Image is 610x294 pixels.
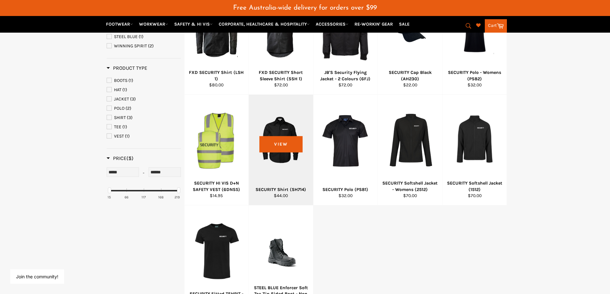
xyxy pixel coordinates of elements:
input: Max Price [149,167,181,177]
a: SECURITY Shirt (SH714)SECURITY Shirt (SH714)$44.00View [248,95,313,205]
div: 168 [158,195,164,200]
a: SAFETY & HI VIS [172,19,215,30]
div: FXD SECURITY Short Sleeve Shirt (SSH 1) [253,69,309,82]
a: BOOTS [107,77,181,84]
div: SECURITY Softshell Jacket (1512) [446,180,503,193]
span: JACKET [114,96,129,102]
a: STEEL BLUE [107,33,181,40]
span: BOOTS [114,78,127,83]
div: 15 [108,195,111,200]
span: STEEL BLUE [114,34,138,39]
div: SECURITY HI VIS D+N SAFETY VEST (6DNS5) [188,180,245,193]
span: (3) [127,115,133,120]
h3: Product Type [107,65,147,71]
a: ACCESSORIES [313,19,351,30]
div: 117 [142,195,146,200]
a: SECURITY HI VIS D+N SAFETY VEST (6DNS5)SECURITY HI VIS D+N SAFETY VEST (6DNS5)$14.95 [184,95,249,205]
div: SECURITY Polo - Womens (PS82) [446,69,503,82]
span: ($) [126,155,134,161]
span: (2) [126,106,131,111]
span: (1) [139,34,143,39]
a: CORPORATE, HEALTHCARE & HOSPITALITY [216,19,312,30]
span: (1) [122,124,127,130]
div: - [139,167,149,179]
div: SECURITY Cap Black (AH230) [382,69,438,82]
a: FOOTWEAR [103,19,135,30]
span: (1) [125,133,130,139]
button: Join the community! [16,274,58,279]
a: TEE [107,123,181,131]
a: HAT [107,86,181,93]
div: 66 [125,195,128,200]
h3: Price($) [107,155,134,162]
span: TEE [114,124,121,130]
input: Min Price [107,167,139,177]
a: SECURITY Polo (PS81)SECURITY Polo (PS81)$32.00 [313,95,378,205]
div: SECURITY Polo (PS81) [317,187,374,193]
a: WORKWEAR [136,19,171,30]
span: VEST [114,133,124,139]
div: FXD SECURITY Shirt (LSH 1) [188,69,245,82]
a: SECURITY Softshell Jacket (1512)SECURITY Softshell Jacket (1512)$70.00 [442,95,507,205]
span: Free Australia-wide delivery for orders over $99 [233,4,377,11]
a: VEST [107,133,181,140]
a: WINNING SPIRIT [107,43,181,50]
div: SECURITY Shirt (SH714) [253,187,309,193]
span: Price [107,155,134,161]
span: (3) [130,96,136,102]
a: Cart [485,19,507,33]
div: SECURITY Softshell Jacket - Womens (2512) [382,180,438,193]
div: 219 [175,195,180,200]
span: (1) [122,87,127,92]
a: RE-WORKIN' GEAR [352,19,395,30]
span: POLO [114,106,125,111]
a: JACKET [107,96,181,103]
a: POLO [107,105,181,112]
a: SHIRT [107,114,181,121]
span: HAT [114,87,121,92]
span: WINNING SPIRIT [114,43,147,49]
a: SALE [396,19,412,30]
span: (1) [128,78,133,83]
span: SHIRT [114,115,126,120]
span: (2) [148,43,154,49]
div: JB'S Security Flying Jacket - 2 Colours (6FJ) [317,69,374,82]
a: SECURITY Softshell Jacket - Womens (2512)SECURITY Softshell Jacket - Womens (2512)$70.00 [378,95,442,205]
